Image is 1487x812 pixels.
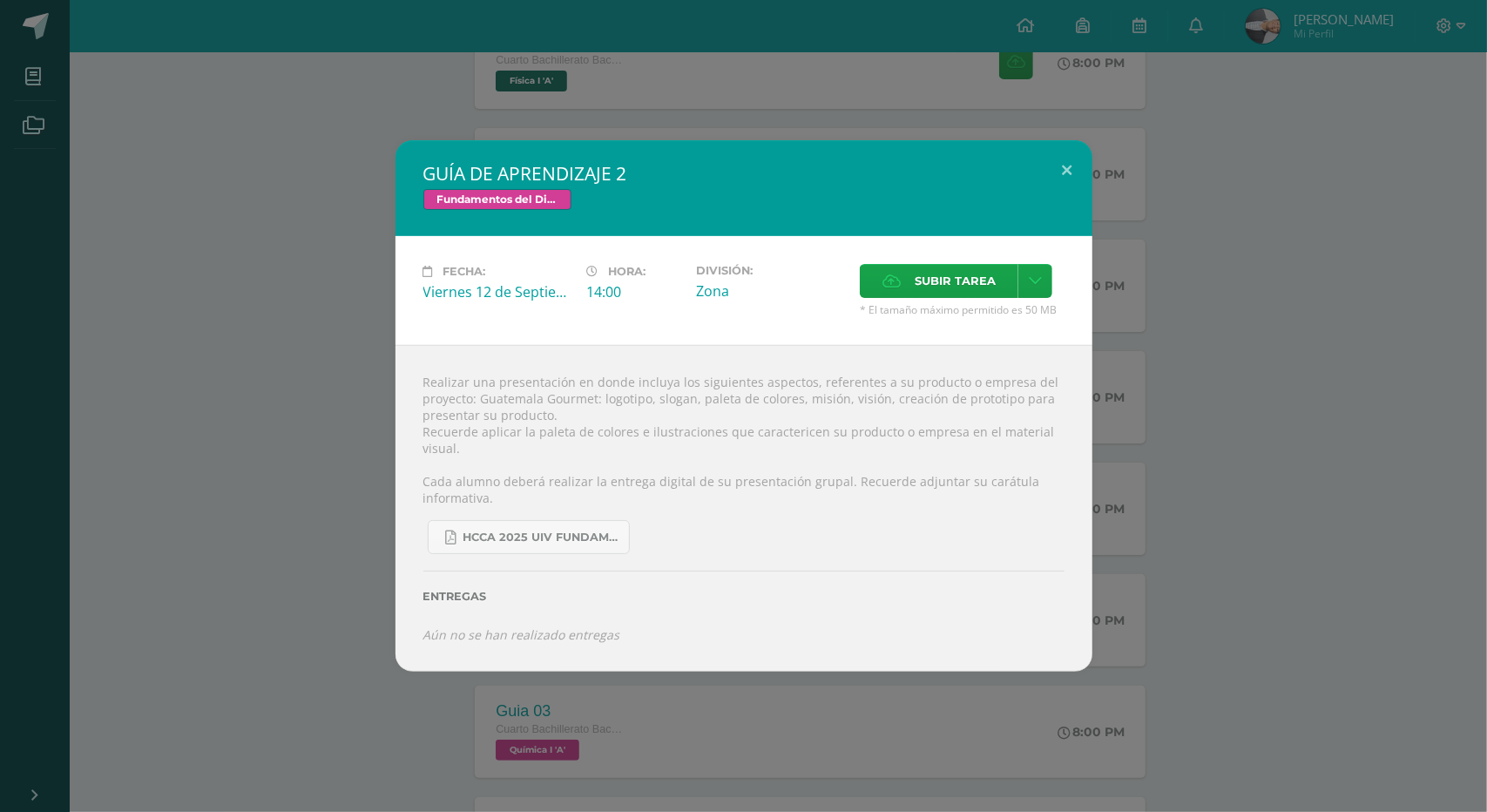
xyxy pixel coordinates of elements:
h2: GUÍA DE APRENDIZAJE 2 [423,161,1065,186]
div: Realizar una presentación en donde incluya los siguientes aspectos, referentes a su producto o em... [395,345,1092,671]
span: * El tamaño máximo permitido es 50 MB [860,302,1065,317]
label: Entregas [423,590,1065,603]
label: División: [696,264,846,277]
div: Zona [696,281,846,301]
span: Fecha: [443,265,486,278]
div: Viernes 12 de Septiembre [423,282,573,301]
a: HCCA 2025 UIV FUNDAMENTOS DEL DISEÑO.docx (3).pdf [428,520,630,554]
div: 14:00 [587,282,682,301]
span: HCCA 2025 UIV FUNDAMENTOS DEL DISEÑO.docx (3).pdf [463,531,620,545]
button: Close (Esc) [1043,140,1092,200]
span: Fundamentos del Diseño [423,189,571,210]
span: Hora: [609,265,646,278]
i: Aún no se han realizado entregas [423,626,620,643]
span: Subir tarea [915,265,996,297]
